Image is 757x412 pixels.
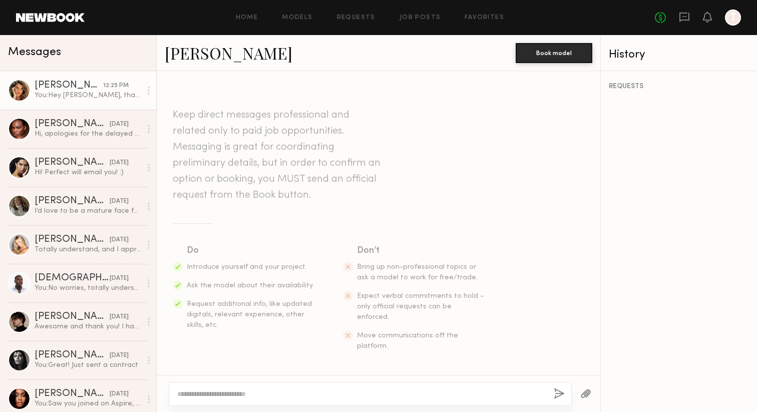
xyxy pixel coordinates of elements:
div: You: Great! Just sent a contract [35,360,141,370]
span: Introduce yourself and your project. [187,264,307,270]
div: You: Saw you joined on Aspire, thanks [PERSON_NAME]! Be on the lookout for a contract and welcome... [35,399,141,408]
div: [PERSON_NAME] [35,350,110,360]
span: Expect verbal commitments to hold - only official requests can be enforced. [357,293,484,320]
div: [DATE] [110,235,129,245]
a: Models [282,15,312,21]
a: Job Posts [400,15,441,21]
div: [DATE] [110,389,129,399]
span: Messages [8,47,61,58]
div: [PERSON_NAME] [35,196,110,206]
div: You: Hey [PERSON_NAME], thanks for applying to our post! We're interested in working with you. Ou... [35,91,141,100]
a: Requests [337,15,375,21]
div: [PERSON_NAME] [35,235,110,245]
div: [DEMOGRAPHIC_DATA][PERSON_NAME] [35,273,110,283]
a: Favorites [465,15,504,21]
div: Don’t [357,244,485,258]
div: [PERSON_NAME] [35,312,110,322]
button: Book model [516,43,592,63]
div: [PERSON_NAME] [35,158,110,168]
div: I’d love to be a mature face for your print/video campaigns! [35,206,141,216]
a: Home [236,15,258,21]
div: Totally understand, and I appreciate you keeping me in mind for future projects! I really admire ... [35,245,141,254]
span: Ask the model about their availability. [187,282,314,289]
div: You: No worries, totally understand! [35,283,141,293]
a: T [725,10,741,26]
header: Keep direct messages professional and related only to paid job opportunities. Messaging is great ... [173,107,383,203]
a: Book model [516,48,592,57]
div: Awesome and thank you! I have gone ahead and signed up. Please let me know if you need anything e... [35,322,141,331]
span: Request additional info, like updated digitals, relevant experience, other skills, etc. [187,301,312,328]
a: [PERSON_NAME] [165,42,292,64]
div: [PERSON_NAME] [35,119,110,129]
div: [PERSON_NAME] [35,389,110,399]
div: [DATE] [110,197,129,206]
div: 12:25 PM [103,81,129,91]
div: [DATE] [110,274,129,283]
div: [PERSON_NAME] [35,81,103,91]
div: Hi, apologies for the delayed response. I am unable to commit to this usage for this rate. I am h... [35,129,141,139]
span: Bring up non-professional topics or ask a model to work for free/trade. [357,264,478,281]
span: Move communications off the platform. [357,332,458,349]
div: [DATE] [110,158,129,168]
div: Do [187,244,315,258]
div: [DATE] [110,351,129,360]
div: [DATE] [110,120,129,129]
div: REQUESTS [609,83,749,90]
div: Hi! Perfect will email you! :) [35,168,141,177]
div: [DATE] [110,312,129,322]
div: History [609,49,749,61]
